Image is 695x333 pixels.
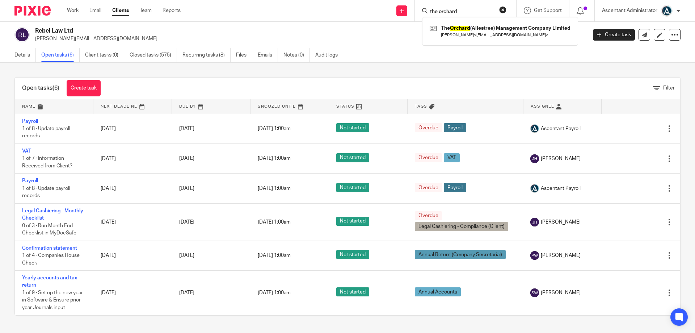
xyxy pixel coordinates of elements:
a: Notes (0) [283,48,310,62]
span: 1 of 9 · Set up the new year in Software & Ensure prior year Journals input [22,290,83,310]
span: Not started [336,183,369,192]
span: Not started [336,287,369,296]
img: Pixie [14,6,51,16]
span: [DATE] 1:00am [258,156,291,161]
span: Not started [336,153,369,162]
img: Ascentant%20Round%20Only.png [530,184,539,193]
img: svg%3E [530,218,539,226]
span: Not started [336,250,369,259]
td: [DATE] [93,241,172,270]
span: Overdue [415,211,442,220]
span: Overdue [415,183,442,192]
a: Audit logs [315,48,343,62]
span: Not started [336,217,369,226]
img: svg%3E [530,154,539,163]
span: [DATE] [179,253,194,258]
td: [DATE] [93,114,172,143]
a: Reports [163,7,181,14]
span: Annual Accounts [415,287,461,296]
a: Recurring tasks (8) [182,48,231,62]
span: [DATE] [179,186,194,191]
span: Ascentant Payroll [541,185,581,192]
span: Tags [415,104,427,108]
a: Team [140,7,152,14]
a: Emails [258,48,278,62]
span: Legal Cashiering - Compliance (Client) [415,222,508,231]
button: Clear [499,6,506,13]
a: Create task [67,80,101,96]
span: [DATE] 1:00am [258,253,291,258]
span: [DATE] [179,156,194,161]
span: 1 of 8 · Update payroll records [22,126,70,139]
a: Closed tasks (575) [130,48,177,62]
span: [DATE] 1:00am [258,220,291,225]
span: Snoozed Until [258,104,296,108]
td: [DATE] [93,203,172,241]
p: Ascentant Administrator [602,7,657,14]
span: Filter [663,86,675,91]
a: VAT [22,149,31,154]
span: [DATE] 1:00am [258,186,291,191]
span: Annual Return (Company Secretarial) [415,250,506,259]
td: [DATE] [93,143,172,173]
span: Payroll [444,123,466,132]
span: Overdue [415,153,442,162]
h2: Rebel Law Ltd [35,27,473,35]
a: Work [67,7,79,14]
span: Overdue [415,123,442,132]
span: 1 of 8 · Update payroll records [22,186,70,199]
a: Payroll [22,119,38,124]
span: VAT [444,153,460,162]
img: svg%3E [14,27,30,42]
img: Ascentant%20Round%20Only.png [530,124,539,133]
span: Ascentant Payroll [541,125,581,132]
span: [PERSON_NAME] [541,155,581,162]
span: [DATE] [179,126,194,131]
span: [DATE] [179,290,194,295]
a: Client tasks (0) [85,48,124,62]
span: Status [336,104,354,108]
span: [DATE] 1:00am [258,126,291,131]
h1: Open tasks [22,84,59,92]
a: Payroll [22,178,38,183]
span: (6) [52,85,59,91]
span: Not started [336,123,369,132]
img: svg%3E [530,251,539,260]
a: Yearly accounts and tax return [22,275,77,288]
span: 0 of 3 · Run Month End Checklist in MyDocSafe [22,223,76,236]
img: Ascentant%20Round%20Only.png [661,5,673,17]
a: Clients [112,7,129,14]
a: Files [236,48,252,62]
a: Legal Cashiering - Monthly Checklist [22,208,83,221]
a: Create task [593,29,635,41]
span: [DATE] 1:00am [258,290,291,295]
input: Search [429,9,494,15]
a: Email [89,7,101,14]
a: Details [14,48,36,62]
p: [PERSON_NAME][EMAIL_ADDRESS][DOMAIN_NAME] [35,35,582,42]
span: Payroll [444,183,466,192]
span: 1 of 4 · Companies House Check [22,253,80,266]
span: [DATE] [179,220,194,225]
span: 1 of 7 · Information Received from Client? [22,156,72,169]
span: [PERSON_NAME] [541,218,581,226]
span: Get Support [534,8,562,13]
td: [DATE] [93,271,172,315]
a: Open tasks (6) [41,48,80,62]
span: [PERSON_NAME] [541,289,581,296]
img: svg%3E [530,288,539,297]
span: [PERSON_NAME] [541,252,581,259]
td: [DATE] [93,174,172,203]
a: Confirmation statement [22,246,77,251]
